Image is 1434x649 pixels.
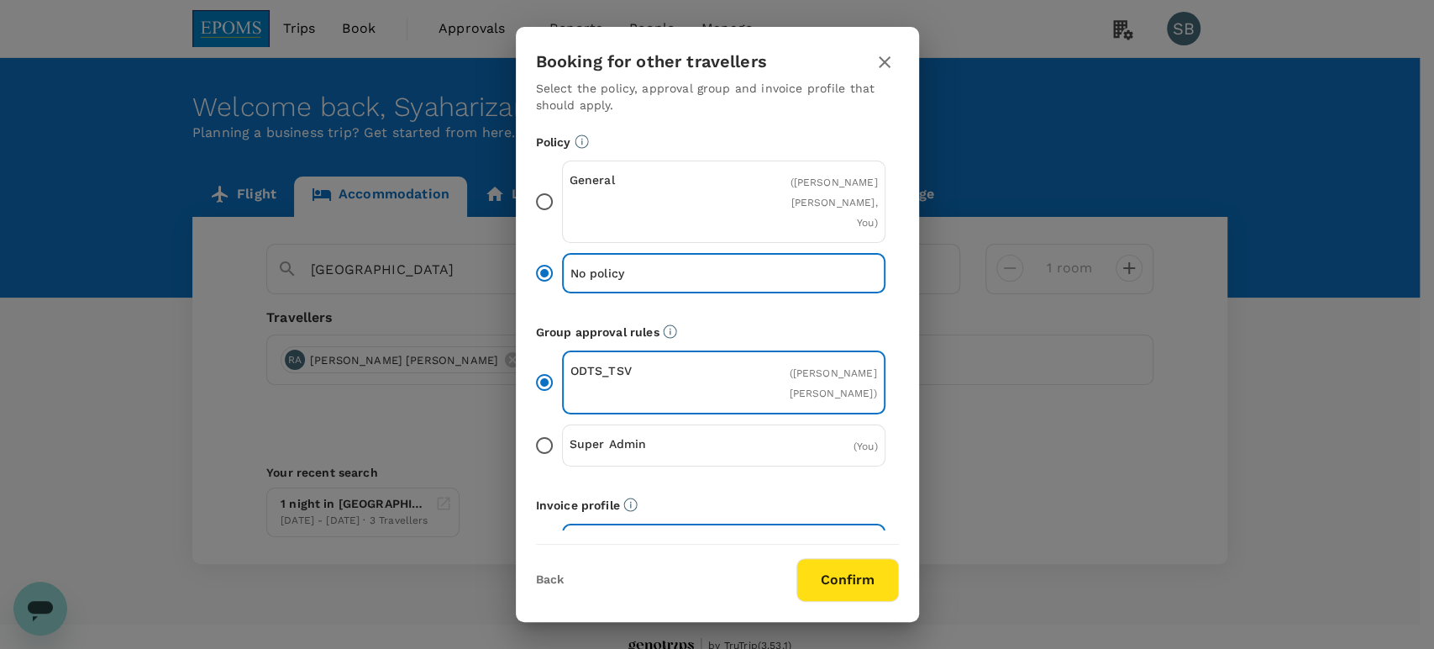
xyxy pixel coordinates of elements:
[623,498,638,512] svg: The payment currency and company information are based on the selected invoice profile.
[536,497,899,514] p: Invoice profile
[570,265,724,282] p: No policy
[536,52,767,71] h3: Booking for other travellers
[854,441,878,452] span: ( You )
[536,80,899,113] p: Select the policy, approval group and invoice profile that should apply.
[570,171,724,188] p: General
[575,135,589,149] svg: Booking restrictions are based on the selected travel policy.
[796,558,899,602] button: Confirm
[790,177,877,229] span: ( [PERSON_NAME] [PERSON_NAME], You )
[570,362,724,379] p: ODTS_TSV
[536,573,564,587] button: Back
[570,435,724,452] p: Super Admin
[663,324,677,339] svg: Default approvers or custom approval rules (if available) are based on the user group.
[789,367,876,399] span: ( [PERSON_NAME] [PERSON_NAME] )
[536,324,899,340] p: Group approval rules
[536,134,899,150] p: Policy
